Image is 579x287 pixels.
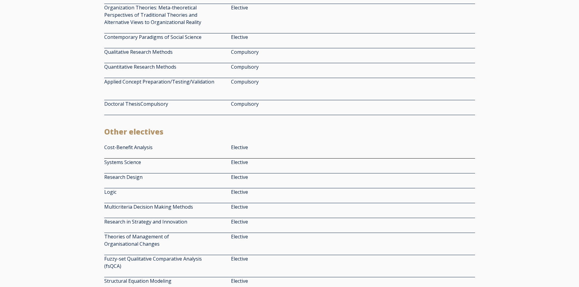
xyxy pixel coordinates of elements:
span: Systems Science [104,159,141,166]
span: Elective [231,233,248,240]
span: Qualitative Research Methods [104,49,173,55]
span: Fuzzy-set Qualitative Comparative Analysis (fsQCA) [104,255,202,269]
span: Elective [231,255,248,262]
span: Applied Concept Preparation/Testing/Validation [104,78,214,85]
span: Theories of Management of Organisational Changes [104,233,169,247]
span: Compulsory [231,101,259,107]
span: Structural Equation Modeling [104,278,171,284]
span: Contemporary Paradigms of Social Science [104,34,202,40]
span: Logic [104,189,116,195]
span: Elective [231,174,248,180]
span: Elective [231,218,248,225]
span: Elective [231,34,248,40]
span: Quantitative Research Methods [104,63,176,70]
span: Elective [231,278,248,284]
p: Organization Theories: Meta-theoretical Perspectives of Traditional Theories and Alternative View... [104,4,222,26]
span: Research in Strategy and Innovation [104,218,187,225]
span: Elective [231,189,248,195]
span: Compulsory [231,78,259,85]
span: Elective [231,203,248,210]
span: Other electives [104,127,164,137]
p: Research Design [104,173,222,181]
span: Elective [231,159,248,166]
span: Elective [231,4,248,11]
span: Compulsory [231,63,259,70]
span: Compulsory [140,101,168,107]
span: Multicriteria Decision Making Methods [104,203,193,210]
span: Compulsory [231,49,259,55]
span: Elective [231,144,248,151]
span: Doctoral Thesis [104,101,140,107]
span: Cost-Benefit Analysis [104,144,153,151]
